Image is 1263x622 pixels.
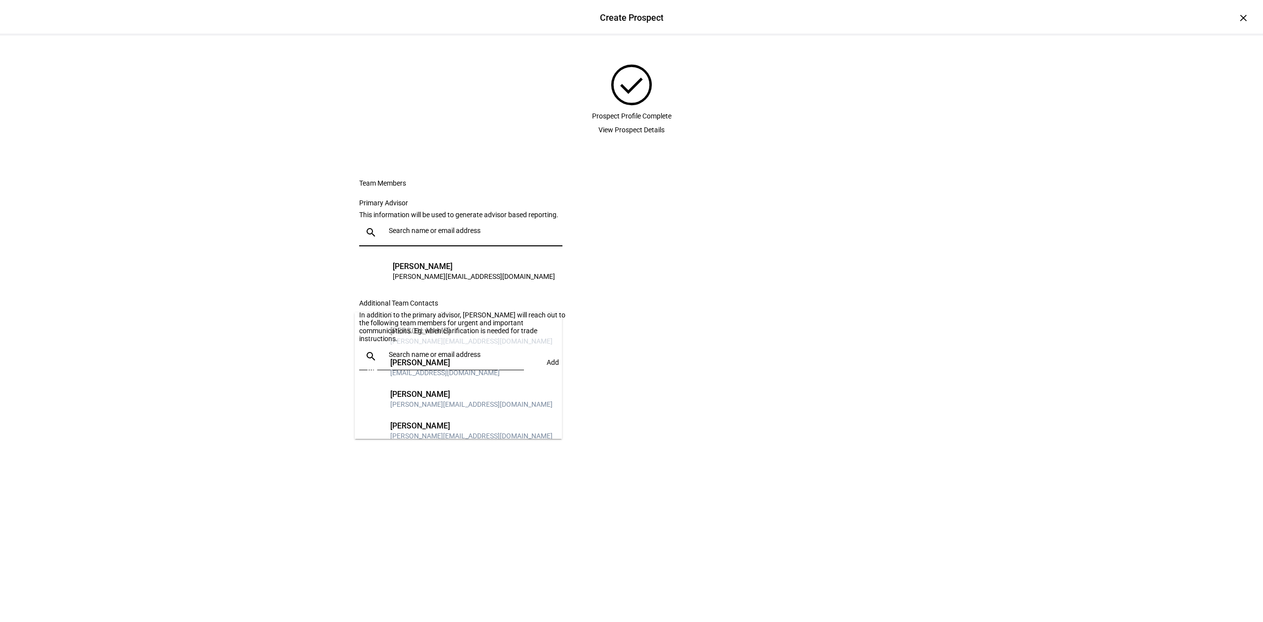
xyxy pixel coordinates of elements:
div: MT [363,389,382,409]
div: [PERSON_NAME] [390,389,553,399]
div: [PERSON_NAME][EMAIL_ADDRESS][DOMAIN_NAME] [390,431,553,441]
div: RS [363,421,382,441]
div: [EMAIL_ADDRESS][DOMAIN_NAME] [390,368,500,378]
input: Search name or email address [389,227,558,234]
mat-icon: check_circle [606,59,657,111]
div: Additional Team Contacts [359,299,574,307]
div: MB [363,358,382,378]
div: [PERSON_NAME] [390,358,500,368]
div: Primary Advisor [359,199,574,207]
div: ML [365,262,385,281]
button: View Prospect Details [587,120,676,140]
div: Create Prospect [600,11,664,24]
div: Prospect Profile Complete [592,112,671,120]
div: [PERSON_NAME] [390,421,553,431]
div: In addition to the primary advisor, [PERSON_NAME] will reach out to the following team members fo... [359,311,574,343]
mat-icon: search [359,227,383,238]
div: Team Members [359,179,631,187]
div: [PERSON_NAME][EMAIL_ADDRESS][DOMAIN_NAME] [393,272,555,281]
div: This information will be used to generate advisor based reporting. [359,211,574,219]
div: × [1235,10,1251,26]
div: [PERSON_NAME] [393,262,555,272]
div: [PERSON_NAME][EMAIL_ADDRESS][DOMAIN_NAME] [390,399,553,409]
span: View Prospect Details [598,120,665,140]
